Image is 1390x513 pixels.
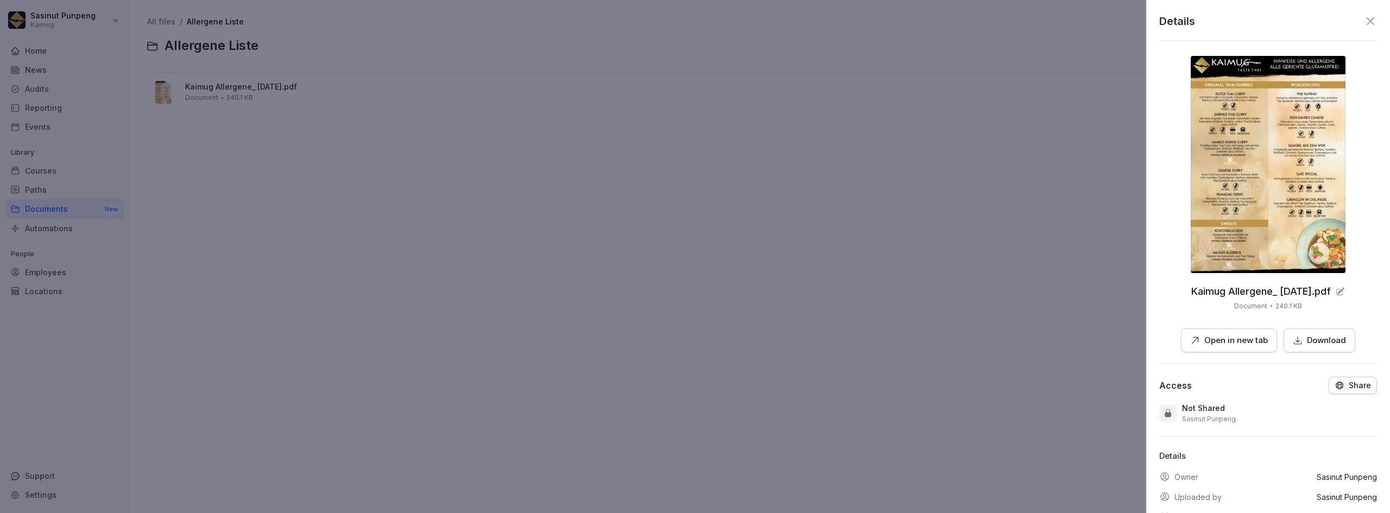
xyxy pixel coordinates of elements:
[1275,301,1302,311] p: 240.1 KB
[1317,491,1377,503] p: Sasinut Punpeng
[1191,286,1331,297] p: Kaimug Allergene_ Sep 2025.pdf
[1174,471,1198,483] p: Owner
[1174,491,1222,503] p: Uploaded by
[1191,56,1345,273] img: thumbnail
[1349,381,1371,390] p: Share
[1204,334,1268,347] p: Open in new tab
[1159,450,1377,463] p: Details
[1284,328,1355,353] button: Download
[1307,334,1346,347] p: Download
[1182,403,1225,414] p: Not Shared
[1317,471,1377,483] p: Sasinut Punpeng
[1159,380,1192,391] div: Access
[1181,328,1277,353] button: Open in new tab
[1182,415,1236,423] p: Sasinut Punpeng
[1329,377,1377,394] button: Share
[1159,13,1195,29] p: Details
[1234,301,1267,311] p: Document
